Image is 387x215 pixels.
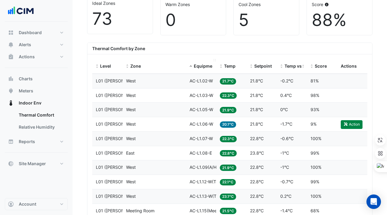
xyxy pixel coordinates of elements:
[250,107,263,112] span: 21.8°C
[190,121,213,127] span: AC-L1.06-W
[5,51,68,63] button: Actions
[250,165,264,170] span: 22.8°C
[5,85,68,97] button: Meters
[254,63,272,69] span: Setpoint
[96,150,146,156] span: L01 (NABERS IE)
[126,78,136,83] span: West
[126,121,136,127] span: West
[14,109,68,121] a: Thermal Comfort
[194,63,216,69] span: Equipment
[280,93,292,98] span: 0.4°C
[130,63,141,69] span: Zone
[19,30,42,36] span: Dashboard
[312,10,367,30] div: 88%
[312,1,367,8] div: Score
[19,54,35,60] span: Actions
[220,92,237,99] span: 22.3°C
[190,93,213,98] span: AC-L1.03-W
[8,42,14,48] app-icon: Alerts
[190,165,223,170] span: AC-L1.09(A/H W)
[165,1,221,8] div: Warm Zones
[5,198,68,210] button: Account
[315,63,327,69] span: Score
[96,165,146,170] span: L01 (NABERS IE)
[366,194,381,209] div: Open Intercom Messenger
[280,208,293,213] span: -1.4°C
[250,93,263,98] span: 21.8°C
[126,136,136,141] span: West
[250,150,264,156] span: 23.8°C
[190,136,213,141] span: AC-L1.07-W
[126,107,136,112] span: West
[190,179,231,184] span: AC-L1.12-W(Tenants)
[280,136,294,141] span: -0.6°C
[126,179,136,184] span: West
[220,136,237,142] span: 22.3°C
[250,78,263,83] span: 21.8°C
[5,97,68,109] button: Indoor Env
[126,194,136,199] span: West
[250,179,264,184] span: 22.8°C
[8,30,14,36] app-icon: Dashboard
[19,76,33,82] span: Charts
[220,121,236,128] span: 20.1°C
[220,208,236,214] span: 21.5°C
[96,194,146,199] span: L01 (NABERS IE)
[285,63,320,69] span: Temp vs Setpoint
[126,165,136,170] span: West
[5,27,68,39] button: Dashboard
[8,88,14,94] app-icon: Meters
[190,78,213,83] span: AC-L1.02-W
[190,107,213,112] span: AC-L1.05-W
[5,158,68,170] button: Site Manager
[311,78,319,83] span: 81%
[341,63,357,69] span: Actions
[311,208,319,213] span: 68%
[250,121,263,127] span: 21.8°C
[96,93,146,98] span: L01 (NABERS IE)
[239,10,294,30] div: 5
[96,208,146,213] span: L01 (NABERS IE)
[239,1,294,8] div: Cool Zones
[126,208,154,213] span: Meeting Room
[311,93,319,98] span: 98%
[250,208,264,213] span: 22.8°C
[311,179,319,184] span: 99%
[220,150,237,156] span: 22.8°C
[190,150,212,156] span: AC-L1.08-E
[190,208,250,213] span: AC-L1.15(Meeting Rm)(Tenant)
[311,194,321,199] span: 100%
[7,5,34,17] img: Company Logo
[100,63,111,69] span: Level
[8,54,14,60] app-icon: Actions
[96,107,146,112] span: L01 (NABERS IE)
[280,179,293,184] span: -0.7°C
[5,136,68,148] button: Reports
[19,201,36,207] span: Account
[311,107,319,112] span: 93%
[311,121,317,127] span: 9%
[96,78,146,83] span: L01 (NABERS IE)
[220,107,236,113] span: 21.9°C
[280,78,293,83] span: -0.2°C
[190,194,233,199] span: AC-L1.13-W(Tentants)
[5,39,68,51] button: Alerts
[5,73,68,85] button: Charts
[92,9,148,29] div: 73
[224,63,236,69] span: Temp
[165,10,221,30] div: 0
[250,136,264,141] span: 22.8°C
[19,161,46,167] span: Site Manager
[96,136,146,141] span: L01 (NABERS IE)
[8,76,14,82] app-icon: Charts
[96,121,146,127] span: L01 (NABERS IE)
[19,100,41,106] span: Indoor Env
[92,46,145,51] b: Thermal Comfort by Zone
[220,194,236,200] span: 23.1°C
[280,194,291,199] span: 0.2°C
[311,165,321,170] span: 100%
[19,139,35,145] span: Reports
[126,93,136,98] span: West
[19,88,33,94] span: Meters
[5,109,68,136] div: Indoor Env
